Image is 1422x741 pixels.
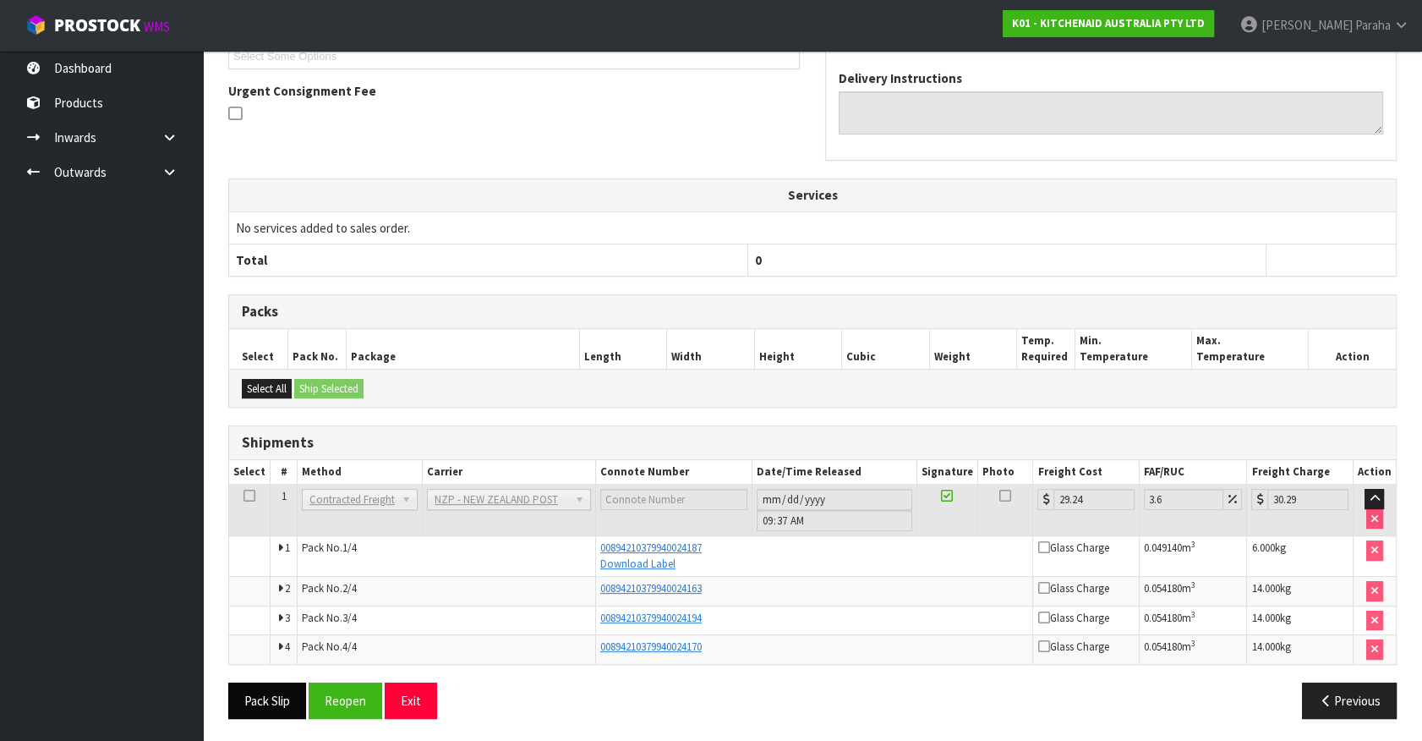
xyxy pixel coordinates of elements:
span: ProStock [54,14,140,36]
span: 2/4 [342,581,357,596]
span: 14.000 [1251,639,1279,654]
td: kg [1247,635,1353,664]
span: 0.054180 [1144,639,1182,654]
span: 3 [285,611,290,625]
span: [PERSON_NAME] [1261,17,1353,33]
input: Freight Cost [1053,489,1134,510]
td: m [1139,635,1247,664]
a: Download Label [600,557,675,571]
td: kg [1247,606,1353,635]
th: Pack No. [287,329,346,369]
th: Date/Time Released [752,460,916,485]
th: Services [229,179,1396,211]
th: Total [229,244,747,276]
th: FAF/RUC [1139,460,1247,485]
td: kg [1247,577,1353,607]
span: 3/4 [342,611,357,625]
span: 1 [285,541,290,555]
span: 14.000 [1251,581,1279,596]
td: Pack No. [298,536,596,577]
th: Signature [916,460,977,485]
span: 6.000 [1251,541,1274,555]
th: Action [1353,460,1396,485]
strong: K01 - KITCHENAID AUSTRALIA PTY LTD [1012,16,1205,30]
sup: 3 [1191,539,1195,550]
th: Package [346,329,579,369]
th: Connote Number [595,460,752,485]
a: 00894210379940024170 [600,639,702,654]
span: Glass Charge [1037,541,1108,555]
a: 00894210379940024163 [600,581,702,596]
button: Previous [1302,683,1397,719]
h3: Shipments [242,435,1383,451]
td: kg [1247,536,1353,577]
th: # [271,460,298,485]
th: Weight [929,329,1017,369]
th: Carrier [423,460,596,485]
span: 4 [285,639,290,654]
th: Cubic [842,329,930,369]
span: 0 [755,252,762,268]
small: WMS [144,19,170,35]
td: m [1139,606,1247,635]
span: 0.054180 [1144,611,1182,625]
th: Min. Temperature [1075,329,1192,369]
a: 00894210379940024194 [600,611,702,625]
span: NZP - NEW ZEALAND POST [435,490,568,510]
td: Pack No. [298,577,596,607]
span: Glass Charge [1037,639,1108,654]
a: 00894210379940024187 [600,541,702,555]
span: 0.054180 [1144,581,1182,596]
span: Glass Charge [1037,611,1108,625]
th: Temp. Required [1017,329,1075,369]
sup: 3 [1191,579,1195,590]
span: 1/4 [342,541,357,555]
span: Paraha [1355,17,1391,33]
button: Reopen [309,683,382,719]
span: 2 [285,581,290,596]
sup: 3 [1191,638,1195,649]
button: Ship Selected [294,379,364,399]
td: m [1139,577,1247,607]
span: 14.000 [1251,611,1279,625]
span: 0.049140 [1144,541,1182,555]
th: Width [667,329,755,369]
input: Connote Number [600,489,747,510]
a: K01 - KITCHENAID AUSTRALIA PTY LTD [1003,10,1214,37]
th: Action [1309,329,1397,369]
th: Freight Cost [1033,460,1139,485]
span: Contracted Freight [309,490,395,510]
button: Pack Slip [228,683,306,719]
span: 4/4 [342,639,357,654]
th: Select [229,460,271,485]
label: Urgent Consignment Fee [228,82,376,100]
th: Select [229,329,287,369]
sup: 3 [1191,609,1195,620]
img: cube-alt.png [25,14,46,36]
th: Photo [977,460,1033,485]
td: m [1139,536,1247,577]
th: Max. Temperature [1192,329,1309,369]
h3: Packs [242,304,1383,320]
button: Exit [385,683,437,719]
th: Method [298,460,423,485]
th: Freight Charge [1247,460,1353,485]
th: Length [579,329,667,369]
button: Select All [242,379,292,399]
input: Freight Charge [1267,489,1348,510]
label: Delivery Instructions [839,69,962,87]
th: Height [754,329,842,369]
input: Freight Adjustment [1144,489,1224,510]
td: Pack No. [298,635,596,664]
td: No services added to sales order. [229,211,1396,244]
span: Glass Charge [1037,581,1108,596]
span: 1 [282,489,287,503]
td: Pack No. [298,606,596,635]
